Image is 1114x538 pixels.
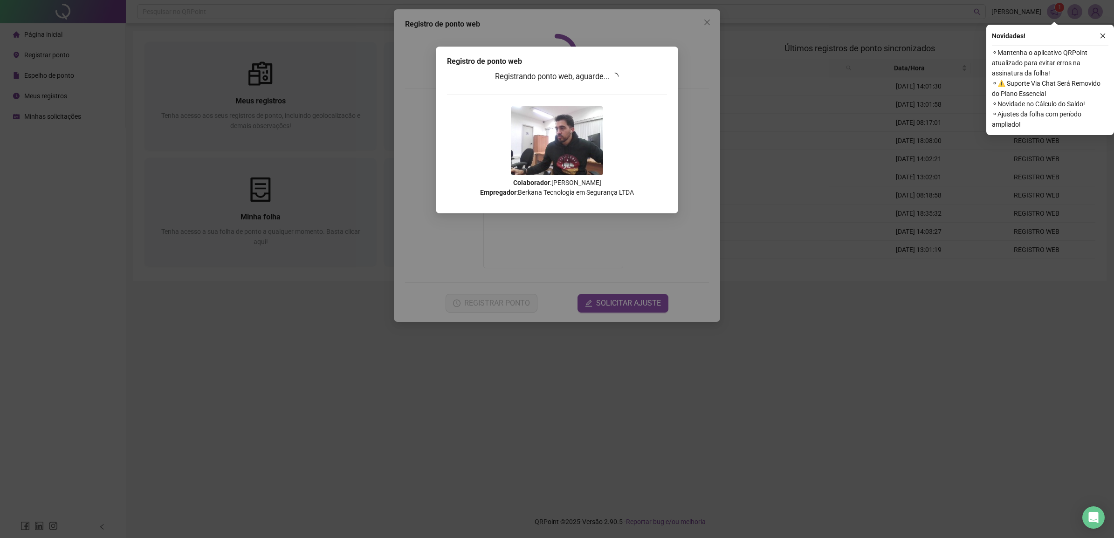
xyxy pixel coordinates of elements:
[447,178,667,197] p: : [PERSON_NAME] : Berkana Tecnologia em Segurança LTDA
[511,106,603,175] img: 2Q==
[480,189,516,196] strong: Empregador
[992,109,1108,129] span: ⚬ Ajustes da folha com período ampliado!
[992,99,1108,109] span: ⚬ Novidade no Cálculo do Saldo!
[1082,506,1105,529] div: Open Intercom Messenger
[992,31,1025,41] span: Novidades !
[447,56,667,67] div: Registro de ponto web
[1100,33,1106,39] span: close
[513,179,550,186] strong: Colaborador
[447,71,667,83] h3: Registrando ponto web, aguarde...
[610,71,620,82] span: loading
[992,78,1108,99] span: ⚬ ⚠️ Suporte Via Chat Será Removido do Plano Essencial
[992,48,1108,78] span: ⚬ Mantenha o aplicativo QRPoint atualizado para evitar erros na assinatura da folha!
